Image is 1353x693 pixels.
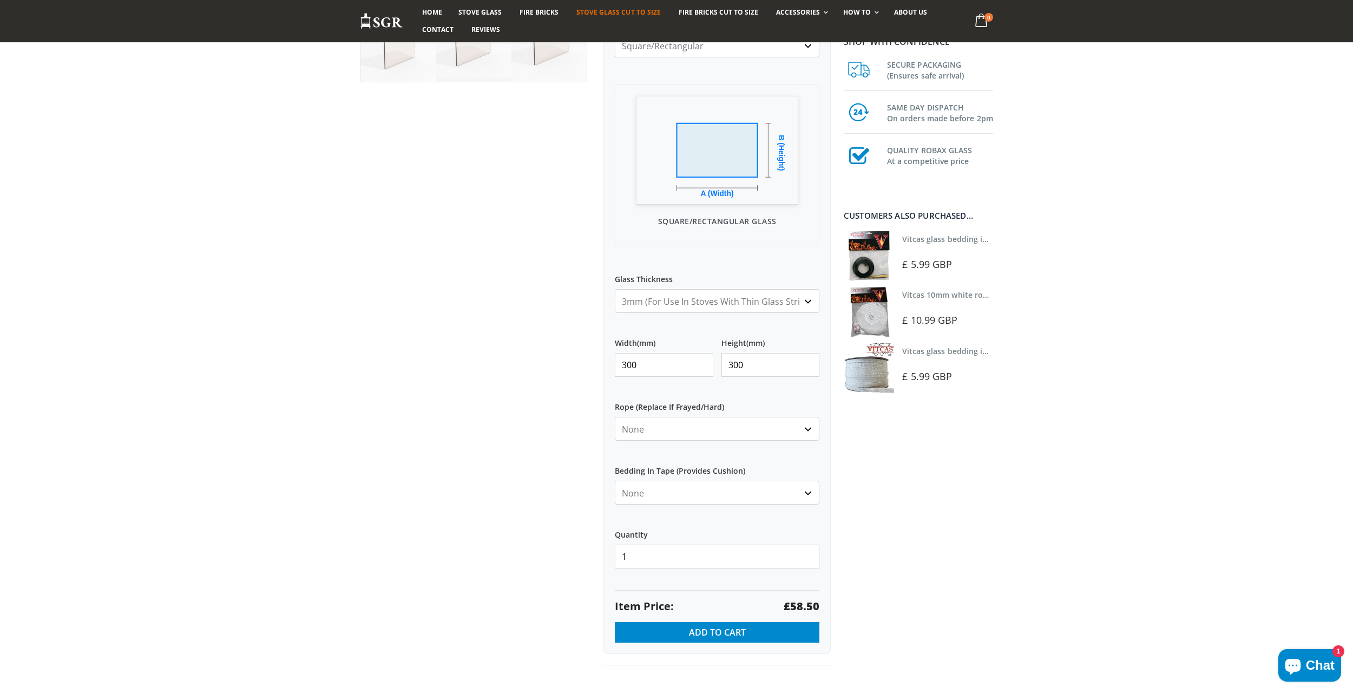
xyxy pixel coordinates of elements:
[626,215,808,227] p: Square/Rectangular Glass
[471,25,500,34] span: Reviews
[615,329,713,349] label: Width
[902,313,957,326] span: £ 10.99 GBP
[887,143,993,167] h3: QUALITY ROBAX GLASS At a competitive price
[984,13,993,22] span: 0
[636,96,798,205] img: Square/Rectangular Glass
[886,4,935,21] a: About us
[615,521,819,540] label: Quantity
[637,338,655,348] span: (mm)
[568,4,668,21] a: Stove Glass Cut To Size
[971,11,993,32] a: 0
[843,8,871,17] span: How To
[844,286,894,337] img: Vitcas white rope, glue and gloves kit 10mm
[776,8,820,17] span: Accessories
[887,100,993,124] h3: SAME DAY DISPATCH On orders made before 2pm
[615,622,819,643] button: Add to Cart
[511,4,567,21] a: Fire Bricks
[458,8,502,17] span: Stove Glass
[784,599,819,614] strong: £58.50
[689,626,746,638] span: Add to Cart
[721,329,820,349] label: Height
[902,290,1114,300] a: Vitcas 10mm white rope kit - includes rope seal and glue!
[615,265,819,285] label: Glass Thickness
[1275,649,1344,684] inbox-online-store-chat: Shopify online store chat
[844,231,894,281] img: Vitcas stove glass bedding in tape
[450,4,510,21] a: Stove Glass
[671,4,766,21] a: Fire Bricks Cut To Size
[887,57,993,81] h3: SECURE PACKAGING (Ensures safe arrival)
[615,599,674,614] span: Item Price:
[902,258,952,271] span: £ 5.99 GBP
[615,457,819,476] label: Bedding In Tape (Provides Cushion)
[520,8,559,17] span: Fire Bricks
[679,8,758,17] span: Fire Bricks Cut To Size
[576,8,660,17] span: Stove Glass Cut To Size
[414,21,462,38] a: Contact
[768,4,833,21] a: Accessories
[422,25,454,34] span: Contact
[360,12,403,30] img: Stove Glass Replacement
[835,4,884,21] a: How To
[414,4,450,21] a: Home
[422,8,442,17] span: Home
[902,346,1132,356] a: Vitcas glass bedding in tape - 2mm x 15mm x 2 meters (White)
[902,370,952,383] span: £ 5.99 GBP
[902,234,1104,244] a: Vitcas glass bedding in tape - 2mm x 10mm x 2 meters
[844,343,894,393] img: Vitcas stove glass bedding in tape
[746,338,765,348] span: (mm)
[844,212,993,220] div: Customers also purchased...
[894,8,927,17] span: About us
[615,393,819,413] label: Rope (Replace If Frayed/Hard)
[463,21,508,38] a: Reviews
